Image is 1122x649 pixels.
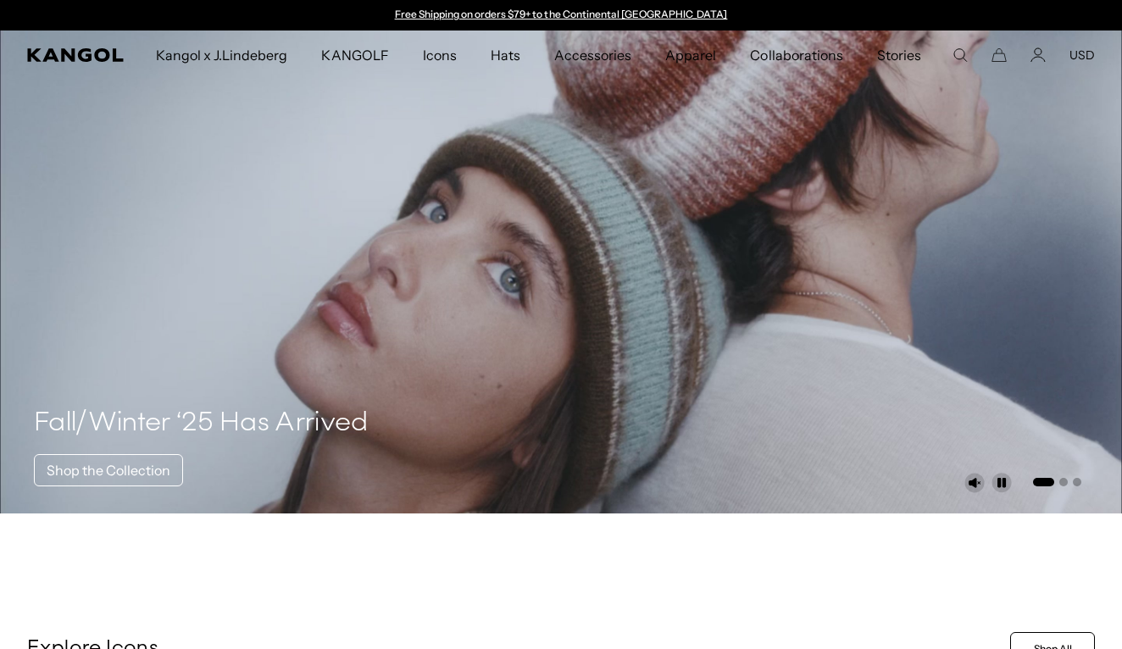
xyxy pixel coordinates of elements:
a: Free Shipping on orders $79+ to the Continental [GEOGRAPHIC_DATA] [395,8,728,20]
span: Accessories [554,31,631,80]
button: Go to slide 3 [1073,478,1081,486]
a: Apparel [648,31,733,80]
button: Go to slide 2 [1059,478,1068,486]
a: Accessories [537,31,648,80]
a: Icons [406,31,474,80]
a: KANGOLF [304,31,405,80]
span: Stories [877,31,921,80]
a: Hats [474,31,537,80]
span: Kangol x J.Lindeberg [156,31,288,80]
a: Collaborations [733,31,859,80]
a: Account [1030,47,1046,63]
span: KANGOLF [321,31,388,80]
a: Stories [860,31,938,80]
h4: Fall/Winter ‘25 Has Arrived [34,407,369,441]
button: Unmute [964,473,985,493]
slideshow-component: Announcement bar [386,8,736,22]
button: Pause [991,473,1012,493]
span: Collaborations [750,31,842,80]
a: Kangol x J.Lindeberg [139,31,305,80]
div: 1 of 2 [386,8,736,22]
span: Icons [423,31,457,80]
button: Go to slide 1 [1033,478,1054,486]
button: USD [1069,47,1095,63]
a: Shop the Collection [34,454,183,486]
span: Hats [491,31,520,80]
span: Apparel [665,31,716,80]
a: Kangol [27,48,125,62]
button: Cart [991,47,1007,63]
summary: Search here [953,47,968,63]
div: Announcement [386,8,736,22]
ul: Select a slide to show [1031,474,1081,488]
